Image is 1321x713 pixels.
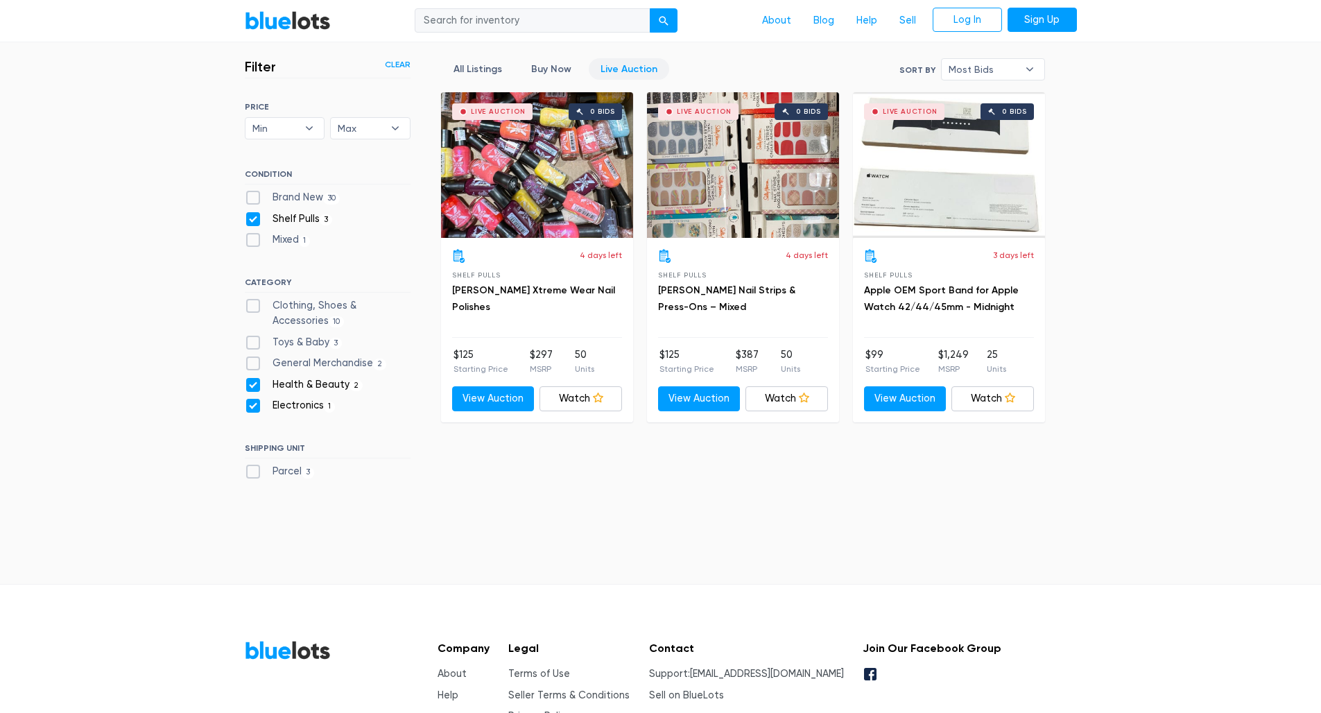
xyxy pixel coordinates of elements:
a: Blog [802,8,845,34]
label: Shelf Pulls [245,212,333,227]
span: 3 [302,467,315,479]
span: 3 [320,214,333,225]
a: Buy Now [519,58,583,80]
a: [EMAIL_ADDRESS][DOMAIN_NAME] [690,668,844,680]
a: Sell [888,8,927,34]
label: Toys & Baby [245,335,343,350]
label: General Merchandise [245,356,387,371]
a: Clear [385,58,411,71]
a: View Auction [658,386,741,411]
span: 1 [324,402,336,413]
label: Electronics [245,398,336,413]
a: Help [845,8,888,34]
a: About [438,668,467,680]
li: $99 [865,347,920,375]
div: Live Auction [883,108,938,115]
span: 1 [299,236,311,247]
span: 10 [329,316,345,327]
div: 0 bids [590,108,615,115]
p: MSRP [938,363,969,375]
li: 50 [575,347,594,375]
a: Live Auction [589,58,669,80]
a: [PERSON_NAME] Nail Strips & Press-Ons – Mixed [658,284,795,313]
li: $125 [454,347,508,375]
li: Support: [649,667,844,682]
span: Shelf Pulls [452,271,501,279]
a: View Auction [452,386,535,411]
a: Help [438,689,458,701]
div: Live Auction [471,108,526,115]
div: Live Auction [677,108,732,115]
li: $297 [530,347,553,375]
h5: Contact [649,642,844,655]
div: 0 bids [796,108,821,115]
span: 30 [323,193,340,204]
h3: Filter [245,58,276,75]
a: Watch [745,386,828,411]
a: Seller Terms & Conditions [508,689,630,701]
h5: Join Our Facebook Group [863,642,1001,655]
a: Sell on BlueLots [649,689,724,701]
a: Live Auction 0 bids [647,92,839,238]
label: Sort By [899,64,935,76]
a: Live Auction 0 bids [853,92,1045,238]
p: 4 days left [580,249,622,261]
h5: Legal [508,642,630,655]
span: Shelf Pulls [864,271,913,279]
p: MSRP [736,363,759,375]
a: Apple OEM Sport Band for Apple Watch 42/44/45mm - Midnight [864,284,1019,313]
p: Starting Price [659,363,714,375]
span: Most Bids [949,59,1018,80]
a: [PERSON_NAME] Xtreme Wear Nail Polishes [452,284,615,313]
span: 3 [329,338,343,349]
b: ▾ [381,118,410,139]
a: About [751,8,802,34]
p: Units [781,363,800,375]
label: Mixed [245,232,311,248]
a: Sign Up [1008,8,1077,33]
p: Units [575,363,594,375]
div: 0 bids [1002,108,1027,115]
span: 2 [349,380,363,391]
h6: PRICE [245,102,411,112]
a: Watch [951,386,1034,411]
h6: CATEGORY [245,277,411,293]
span: Shelf Pulls [658,271,707,279]
p: Starting Price [454,363,508,375]
p: 3 days left [993,249,1034,261]
a: Log In [933,8,1002,33]
li: 25 [987,347,1006,375]
p: 4 days left [786,249,828,261]
a: BlueLots [245,640,331,660]
label: Brand New [245,190,340,205]
p: Starting Price [865,363,920,375]
li: 50 [781,347,800,375]
li: $1,249 [938,347,969,375]
a: All Listings [442,58,514,80]
b: ▾ [1015,59,1044,80]
a: Terms of Use [508,668,570,680]
label: Parcel [245,464,315,479]
label: Health & Beauty [245,377,363,393]
span: Min [252,118,298,139]
b: ▾ [295,118,324,139]
span: Max [338,118,383,139]
p: Units [987,363,1006,375]
li: $387 [736,347,759,375]
label: Clothing, Shoes & Accessories [245,298,411,328]
a: Watch [539,386,622,411]
h6: CONDITION [245,169,411,184]
span: 2 [373,359,387,370]
p: MSRP [530,363,553,375]
li: $125 [659,347,714,375]
a: Live Auction 0 bids [441,92,633,238]
h6: SHIPPING UNIT [245,443,411,458]
h5: Company [438,642,490,655]
a: BlueLots [245,10,331,31]
a: View Auction [864,386,947,411]
input: Search for inventory [415,8,650,33]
